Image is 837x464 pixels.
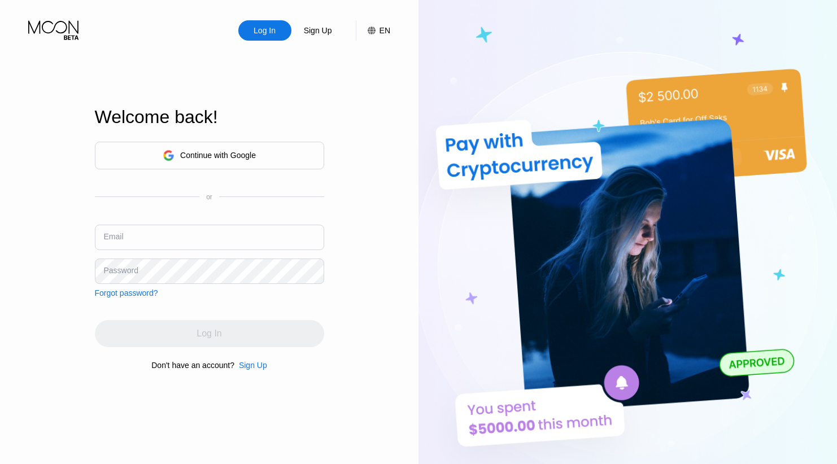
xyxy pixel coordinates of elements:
[303,25,333,36] div: Sign Up
[238,20,291,41] div: Log In
[104,232,124,241] div: Email
[380,26,390,35] div: EN
[95,142,324,169] div: Continue with Google
[95,107,324,128] div: Welcome back!
[95,288,158,297] div: Forgot password?
[291,20,345,41] div: Sign Up
[234,361,267,370] div: Sign Up
[206,193,212,201] div: or
[252,25,277,36] div: Log In
[239,361,267,370] div: Sign Up
[180,151,256,160] div: Continue with Google
[356,20,390,41] div: EN
[151,361,234,370] div: Don't have an account?
[104,266,138,275] div: Password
